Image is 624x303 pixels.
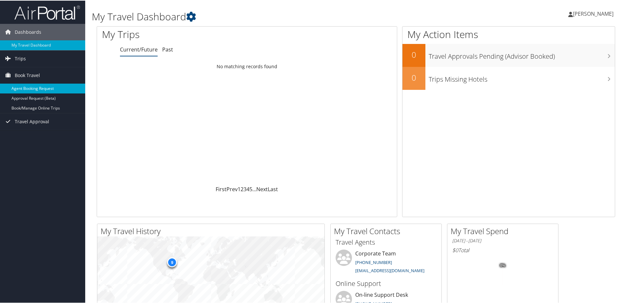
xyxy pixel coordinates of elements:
[241,185,244,192] a: 2
[452,246,458,253] span: $0
[249,185,252,192] a: 5
[238,185,241,192] a: 1
[252,185,256,192] span: …
[452,237,553,243] h6: [DATE] - [DATE]
[15,113,49,129] span: Travel Approval
[246,185,249,192] a: 4
[500,263,505,267] tspan: 0%
[429,48,615,60] h3: Travel Approvals Pending (Advisor Booked)
[256,185,268,192] a: Next
[402,71,425,83] h2: 0
[573,10,614,17] span: [PERSON_NAME]
[402,49,425,60] h2: 0
[568,3,620,23] a: [PERSON_NAME]
[97,60,397,72] td: No matching records found
[102,27,267,41] h1: My Trips
[451,225,558,236] h2: My Travel Spend
[402,27,615,41] h1: My Action Items
[162,45,173,52] a: Past
[332,249,440,276] li: Corporate Team
[336,237,437,246] h3: Travel Agents
[101,225,324,236] h2: My Travel History
[402,66,615,89] a: 0Trips Missing Hotels
[120,45,158,52] a: Current/Future
[355,259,392,265] a: [PHONE_NUMBER]
[268,185,278,192] a: Last
[429,71,615,83] h3: Trips Missing Hotels
[452,246,553,253] h6: Total
[402,43,615,66] a: 0Travel Approvals Pending (Advisor Booked)
[167,256,177,266] div: 9
[334,225,441,236] h2: My Travel Contacts
[244,185,246,192] a: 3
[15,23,41,40] span: Dashboards
[92,9,444,23] h1: My Travel Dashboard
[14,4,80,20] img: airportal-logo.png
[216,185,226,192] a: First
[226,185,238,192] a: Prev
[15,50,26,66] span: Trips
[336,278,437,288] h3: Online Support
[15,67,40,83] span: Book Travel
[355,267,424,273] a: [EMAIL_ADDRESS][DOMAIN_NAME]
